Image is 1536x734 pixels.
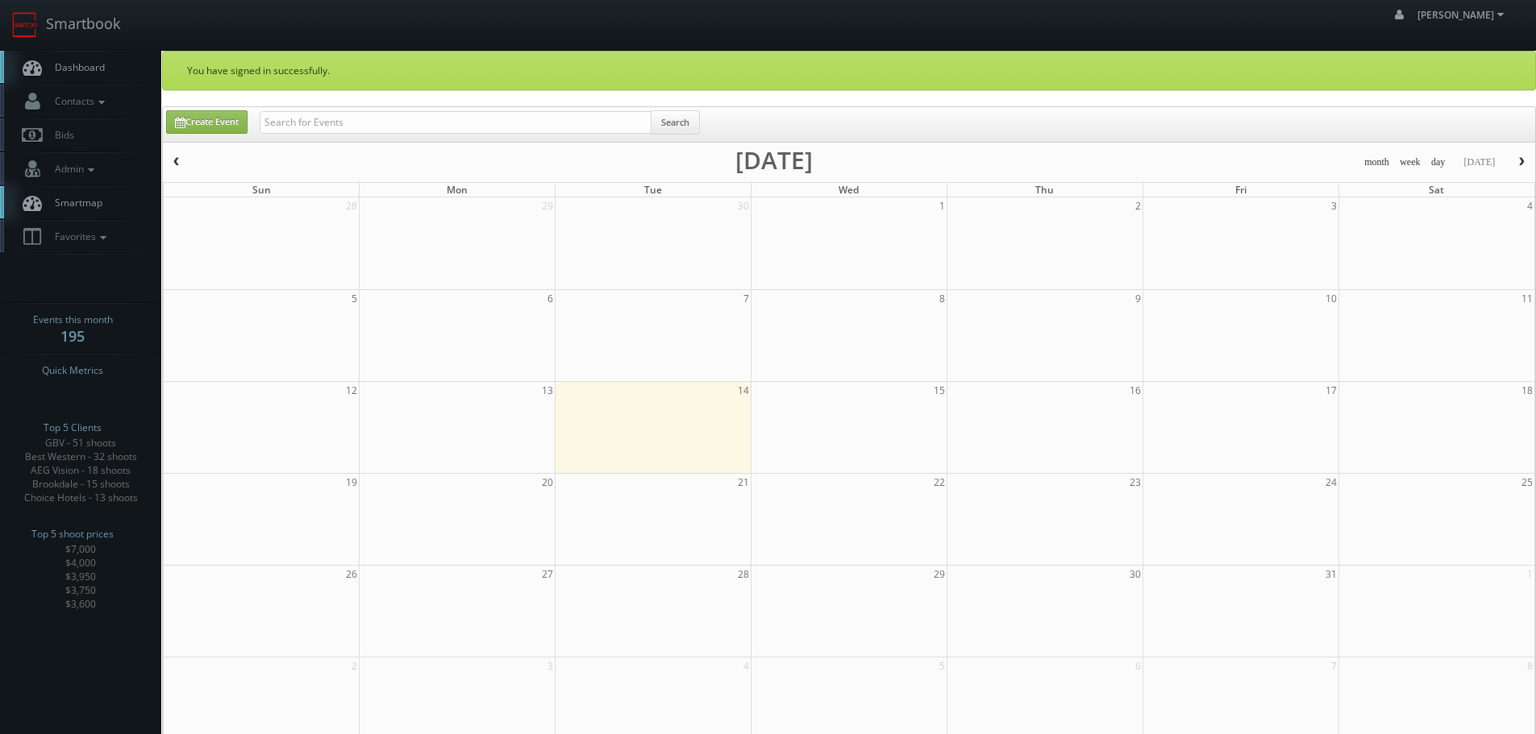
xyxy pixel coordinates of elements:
span: 26 [344,566,359,583]
span: 22 [932,474,947,491]
span: 11 [1520,290,1534,307]
p: You have signed in successfully. [187,64,1511,77]
span: 2 [1134,197,1143,214]
span: Wed [839,183,859,197]
a: Create Event [166,110,248,134]
span: 17 [1324,382,1338,399]
span: 27 [540,566,555,583]
span: 15 [932,382,947,399]
span: 1 [938,197,947,214]
span: Quick Metrics [42,363,103,379]
span: 18 [1520,382,1534,399]
span: Dashboard [47,60,105,74]
span: 13 [540,382,555,399]
span: Events this month [33,312,113,328]
span: 7 [1330,657,1338,674]
span: 31 [1324,566,1338,583]
span: Contacts [47,94,109,108]
button: month [1359,152,1395,172]
span: Mon [447,183,468,197]
span: 23 [1128,474,1143,491]
span: 24 [1324,474,1338,491]
span: Sat [1429,183,1444,197]
span: 7 [742,290,751,307]
button: day [1426,152,1451,172]
span: 30 [736,197,751,214]
span: 4 [1526,197,1534,214]
span: Admin [47,162,98,176]
span: 28 [344,197,359,214]
span: 25 [1520,474,1534,491]
input: Search for Events [260,111,651,134]
strong: 195 [60,326,85,346]
span: Thu [1035,183,1054,197]
h2: [DATE] [735,152,813,168]
span: 28 [736,566,751,583]
span: Fri [1235,183,1247,197]
span: Favorites [47,230,110,243]
span: 5 [350,290,359,307]
button: Search [651,110,700,135]
span: 29 [932,566,947,583]
span: 14 [736,382,751,399]
span: 12 [344,382,359,399]
button: [DATE] [1458,152,1501,172]
span: 16 [1128,382,1143,399]
span: 8 [938,290,947,307]
span: Top 5 shoot prices [31,526,114,542]
img: smartbook-logo.png [12,12,38,38]
span: Smartmap [47,196,102,209]
span: Top 5 Clients [44,420,102,436]
span: Tue [644,183,662,197]
span: 29 [540,197,555,214]
span: 30 [1128,566,1143,583]
span: Sun [252,183,271,197]
span: 20 [540,474,555,491]
span: 9 [1134,290,1143,307]
span: 10 [1324,290,1338,307]
span: 21 [736,474,751,491]
span: 3 [546,657,555,674]
span: 19 [344,474,359,491]
button: week [1394,152,1426,172]
span: 8 [1526,657,1534,674]
span: 5 [938,657,947,674]
span: 3 [1330,197,1338,214]
span: 2 [350,657,359,674]
span: 6 [1134,657,1143,674]
span: Bids [47,128,74,142]
span: 6 [546,290,555,307]
span: 1 [1526,566,1534,583]
span: 4 [742,657,751,674]
span: [PERSON_NAME] [1417,8,1509,22]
